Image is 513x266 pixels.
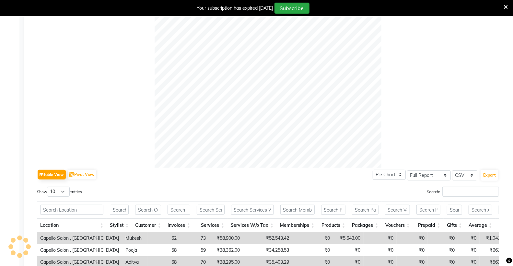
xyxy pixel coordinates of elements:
th: Memberships: activate to sort column ascending [277,218,318,232]
input: Search Stylist [110,205,129,215]
button: Subscribe [274,3,309,14]
select: Showentries [47,187,70,197]
th: Services: activate to sort column ascending [193,218,227,232]
td: Mukesh [122,232,147,244]
th: Services W/o Tax: activate to sort column ascending [228,218,277,232]
td: 58 [147,244,180,256]
input: Search Vouchers [385,205,410,215]
td: ₹0 [364,232,397,244]
th: Customer: activate to sort column ascending [132,218,164,232]
input: Search Customer [135,205,161,215]
input: Search Services [197,205,224,215]
th: Prepaid: activate to sort column ascending [413,218,444,232]
td: ₹0 [364,244,397,256]
input: Search Services W/o Tax [231,205,274,215]
input: Search Gifts [447,205,462,215]
td: 73 [180,232,209,244]
td: Capello Salon , [GEOGRAPHIC_DATA] [37,244,122,256]
td: ₹661.41 [480,244,510,256]
th: Products: activate to sort column ascending [318,218,349,232]
label: Search: [427,187,499,197]
th: Invoices: activate to sort column ascending [164,218,193,232]
td: ₹0 [397,244,428,256]
button: Table View [38,170,66,179]
input: Search Prepaid [416,205,440,215]
img: pivot.png [69,172,74,177]
input: Search Location [40,205,103,215]
td: ₹5,643.00 [333,232,364,244]
td: ₹0 [397,232,428,244]
th: Location: activate to sort column ascending [37,218,107,232]
input: Search Average [469,205,492,215]
td: ₹0 [458,244,480,256]
button: Pivot View [68,170,96,179]
td: ₹52,543.42 [243,232,292,244]
th: Average: activate to sort column ascending [465,218,496,232]
td: Pooja [122,244,147,256]
input: Search Packages [352,205,379,215]
div: Your subscription has expired [DATE] [197,5,273,12]
label: Show entries [37,187,82,197]
th: Stylist: activate to sort column ascending [107,218,132,232]
td: ₹34,258.53 [243,244,292,256]
td: ₹38,362.00 [209,244,243,256]
button: Export [481,170,498,181]
input: Search Invoices [168,205,190,215]
td: ₹0 [292,244,333,256]
th: Vouchers: activate to sort column ascending [382,218,413,232]
th: Packages: activate to sort column ascending [349,218,382,232]
td: ₹0 [428,244,458,256]
td: ₹0 [333,244,364,256]
td: ₹0 [458,232,480,244]
td: ₹0 [428,232,458,244]
input: Search Products [321,205,345,215]
td: 59 [180,244,209,256]
td: ₹58,900.00 [209,232,243,244]
td: Capello Salon , [GEOGRAPHIC_DATA] [37,232,122,244]
td: 62 [147,232,180,244]
input: Search Memberships [280,205,315,215]
th: Gifts: activate to sort column ascending [444,218,465,232]
td: ₹0 [292,232,333,244]
td: ₹1,041.02 [480,232,510,244]
input: Search: [442,187,499,197]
